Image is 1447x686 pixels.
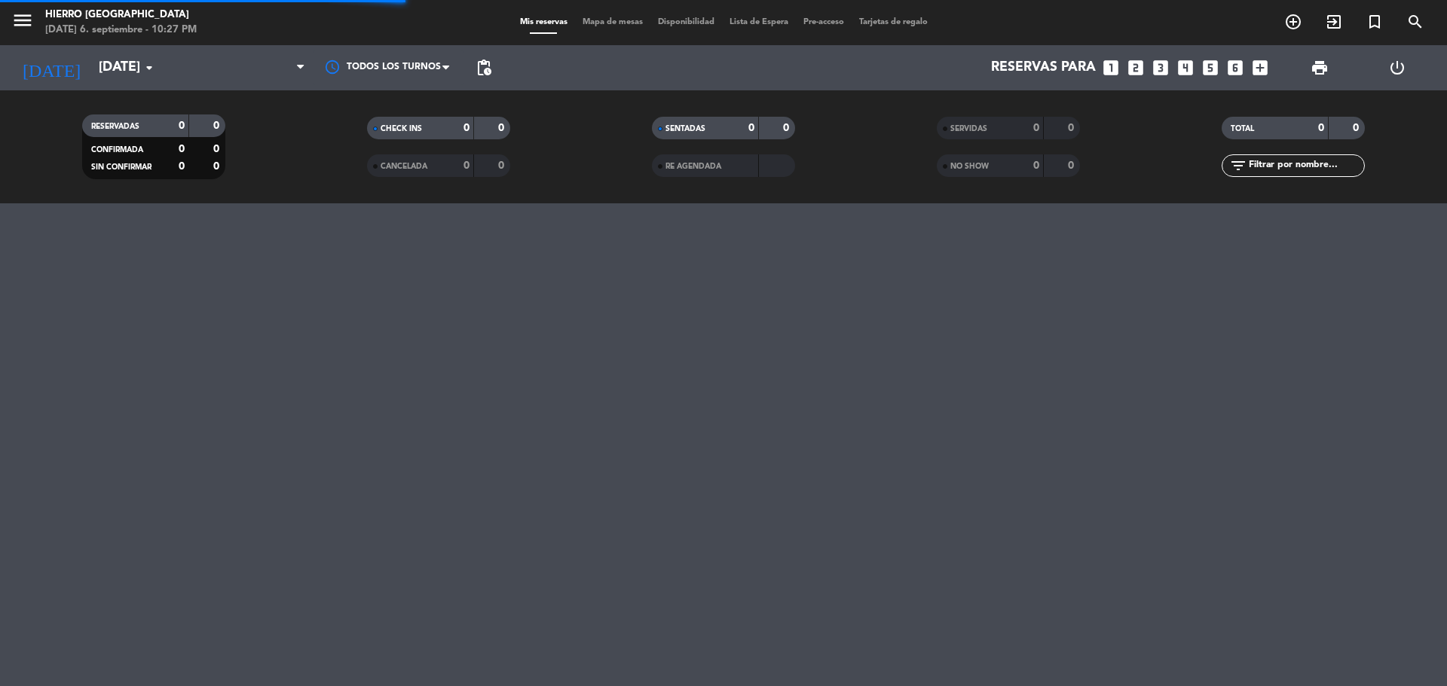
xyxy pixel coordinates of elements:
[665,125,705,133] span: SENTADAS
[381,125,422,133] span: CHECK INS
[1406,13,1424,31] i: search
[45,23,197,38] div: [DATE] 6. septiembre - 10:27 PM
[11,51,91,84] i: [DATE]
[1033,160,1039,171] strong: 0
[475,59,493,77] span: pending_actions
[722,18,796,26] span: Lista de Espera
[950,163,989,170] span: NO SHOW
[91,146,143,154] span: CONFIRMADA
[950,125,987,133] span: SERVIDAS
[1250,58,1270,78] i: add_box
[213,120,222,131] strong: 0
[1311,59,1329,77] span: print
[1325,13,1343,31] i: exit_to_app
[665,163,721,170] span: RE AGENDADA
[575,18,650,26] span: Mapa de mesas
[498,123,507,133] strong: 0
[1229,157,1247,175] i: filter_list
[91,163,151,171] span: SIN CONFIRMAR
[381,163,427,170] span: CANCELADA
[179,120,185,131] strong: 0
[1231,125,1254,133] span: TOTAL
[650,18,722,26] span: Disponibilidad
[91,123,139,130] span: RESERVADAS
[1033,123,1039,133] strong: 0
[1126,58,1146,78] i: looks_two
[1247,157,1364,174] input: Filtrar por nombre...
[1318,123,1324,133] strong: 0
[783,123,792,133] strong: 0
[1225,58,1245,78] i: looks_6
[748,123,754,133] strong: 0
[11,9,34,37] button: menu
[463,160,470,171] strong: 0
[1068,123,1077,133] strong: 0
[1151,58,1170,78] i: looks_3
[1388,59,1406,77] i: power_settings_new
[463,123,470,133] strong: 0
[213,144,222,154] strong: 0
[1353,123,1362,133] strong: 0
[796,18,852,26] span: Pre-acceso
[45,8,197,23] div: Hierro [GEOGRAPHIC_DATA]
[1101,58,1121,78] i: looks_one
[1366,13,1384,31] i: turned_in_not
[1284,13,1302,31] i: add_circle_outline
[498,160,507,171] strong: 0
[11,9,34,32] i: menu
[1176,58,1195,78] i: looks_4
[1068,160,1077,171] strong: 0
[179,144,185,154] strong: 0
[1358,45,1436,90] div: LOG OUT
[512,18,575,26] span: Mis reservas
[179,161,185,172] strong: 0
[852,18,935,26] span: Tarjetas de regalo
[991,60,1096,75] span: Reservas para
[1201,58,1220,78] i: looks_5
[140,59,158,77] i: arrow_drop_down
[213,161,222,172] strong: 0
